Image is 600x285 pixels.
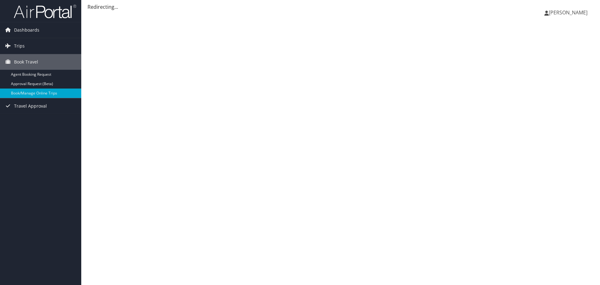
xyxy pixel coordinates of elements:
[14,22,39,38] span: Dashboards
[14,4,76,19] img: airportal-logo.png
[14,54,38,70] span: Book Travel
[14,38,25,54] span: Trips
[549,9,587,16] span: [PERSON_NAME]
[544,3,594,22] a: [PERSON_NAME]
[14,98,47,114] span: Travel Approval
[87,3,594,11] div: Redirecting...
